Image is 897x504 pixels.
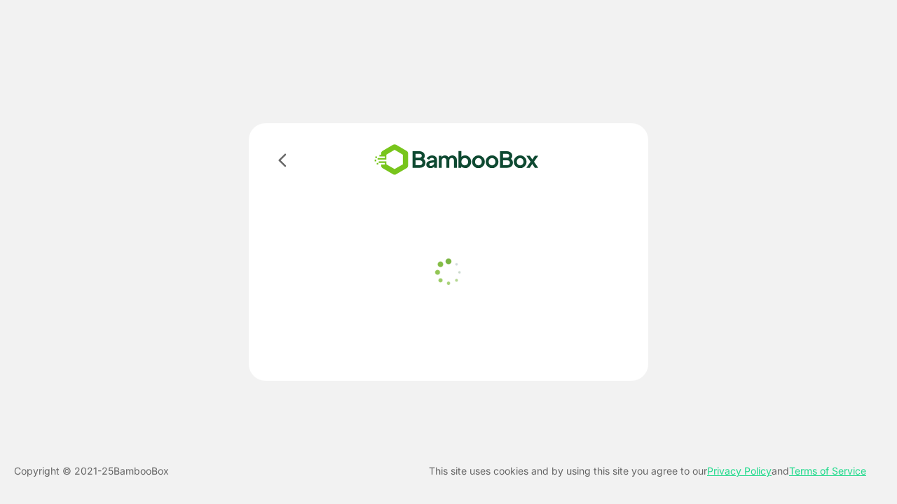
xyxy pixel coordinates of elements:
img: loader [431,255,466,290]
p: Copyright © 2021- 25 BambooBox [14,463,169,479]
a: Terms of Service [789,465,866,477]
p: This site uses cookies and by using this site you agree to our and [429,463,866,479]
a: Privacy Policy [707,465,772,477]
img: bamboobox [354,140,559,180]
